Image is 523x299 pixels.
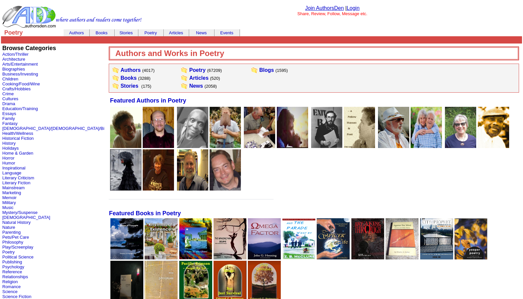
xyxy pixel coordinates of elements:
font: (2058) [204,84,217,89]
a: Relationships [2,274,28,279]
img: 76501.jpg [344,107,375,148]
font: (175) [141,84,151,89]
img: 161849.jpg [311,107,342,148]
a: Odin odin@aflx.com [277,143,308,149]
a: The Hanging Man Dreams [214,255,247,260]
img: 54157.jpg [351,218,384,259]
font: | [345,5,360,11]
a: Join AuthorsDen [305,5,344,11]
img: WorksFolder.gif [112,75,119,81]
b: Authors and Works in Poetry [115,49,224,58]
a: Books [96,30,107,35]
a: Humor [2,161,15,165]
a: Arts/Entertainment [2,62,38,67]
img: 15060.jpg [214,218,247,259]
img: 45069.jpg [110,107,141,148]
img: 80230.jpg [420,218,453,259]
b: Browse Categories [2,45,56,51]
a: Memoir [2,195,16,200]
a: T. Cline [244,143,275,149]
a: Natural History [2,220,31,225]
font: (520) [210,76,220,81]
a: Mystery/Suspense [2,210,38,215]
a: Stories [121,83,138,89]
a: Architecture [2,57,25,62]
a: Poetry [2,250,15,254]
img: header_logo2.gif [2,5,142,28]
font: Featured Books in Poetry [109,210,181,217]
img: 80532.jpg [145,218,178,259]
a: News [196,30,207,35]
a: Featured Authors in Poetry [110,98,186,104]
a: And The Parade Went By [282,255,315,260]
font: (4017) [142,68,155,73]
img: 23012.jpg [386,218,419,259]
a: Crime [2,91,14,96]
a: Music [2,205,14,210]
a: Articles [189,75,209,81]
a: Bob mitchley #shock stories [210,143,241,149]
font: (67209) [207,68,222,73]
img: 10202.jpg [378,107,409,148]
a: Against The Wind [386,255,419,260]
a: Stories [119,30,132,35]
a: Poetry [144,30,157,35]
img: 1402.jpg [445,107,476,148]
a: History [2,141,15,146]
img: 116216.JPG [244,107,275,148]
a: Literary Fiction [2,180,30,185]
img: 86838.jpeg [143,149,174,191]
a: Reference [2,269,22,274]
a: Charles Keller [177,186,208,192]
a: Featured Books in Poetry [109,211,181,216]
img: 79155.jpg [282,218,315,259]
a: Articles [169,30,183,35]
a: Horror [2,156,15,161]
a: Pets/Pet Care [2,235,29,240]
a: Drama [2,101,15,106]
font: (1595) [276,68,288,73]
a: Science Fiction [2,294,31,299]
a: Historical Fiction [2,136,34,141]
a: Breaking Through [351,255,384,260]
a: Jeff Mason [210,186,241,192]
a: Play/Screenplay [2,245,33,250]
img: 30214.jpg [248,218,281,259]
a: Cooking/Food/Wine [2,81,40,86]
img: WorksFolder.gif [251,67,258,74]
img: 25279.jpg [478,107,509,148]
a: Nature [2,225,15,230]
a: Children [2,76,18,81]
a: Crafts/Hobbies [2,86,31,91]
a: Essays [2,111,16,116]
a: Jms Bell [177,143,208,149]
font: (3288) [138,76,151,81]
a: Action/Thriller [2,52,28,57]
a: William Cottringer [378,143,409,149]
img: 40631.jpg [179,218,212,259]
a: J. Allen Wilson [110,186,141,192]
a: Paul Samuels [411,143,442,149]
a: Rhythms of Existence [145,255,178,260]
a: Authors [121,67,141,73]
a: Political Science [2,254,34,259]
img: 88864.jpg [277,107,308,148]
a: Poetry [189,67,206,73]
a: Yooper Poetry [454,255,487,260]
a: Books [121,75,137,81]
a: Holidays [2,146,19,151]
a: Bruce Humphrey [143,143,174,149]
img: WorksFolder.gif [112,83,119,89]
img: 14742.jpg [110,149,141,191]
a: Mainstream [2,185,25,190]
a: Romance [2,284,21,289]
